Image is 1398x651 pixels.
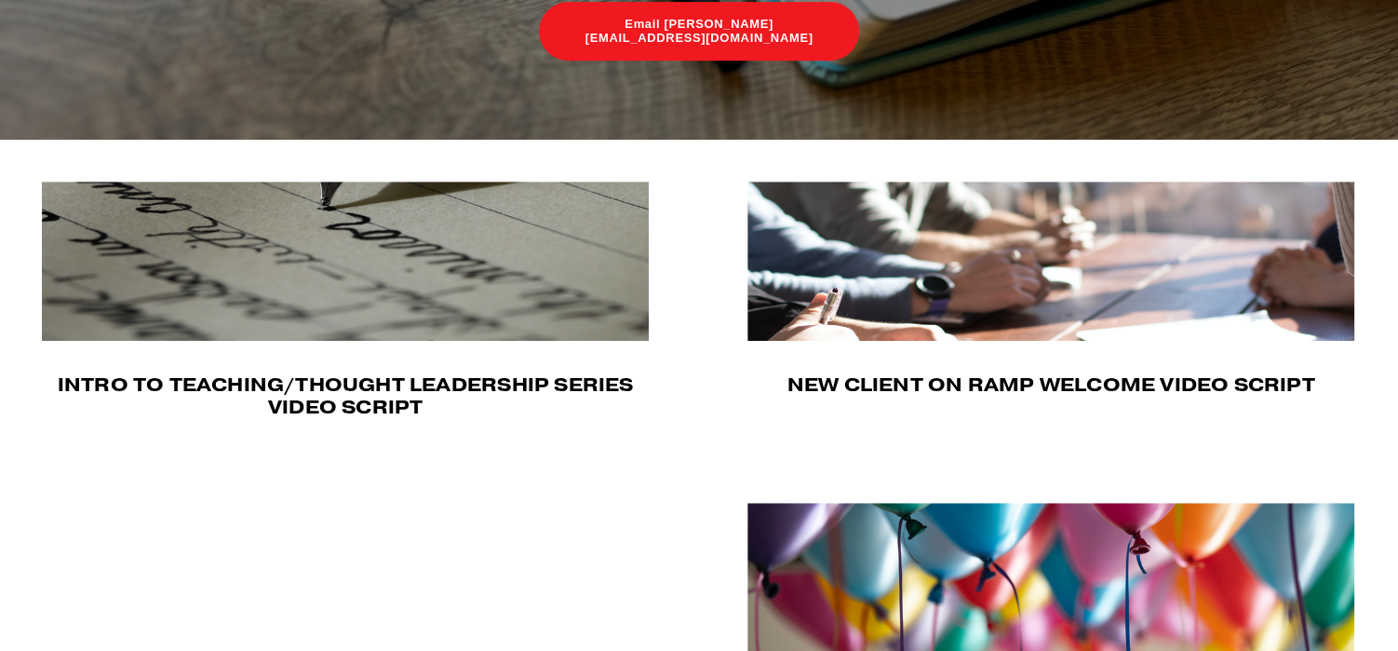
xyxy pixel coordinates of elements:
[42,182,649,341] img: Intro To Teaching/Thought Leadership Series Hello, I’m (FA &nbsp;Name) from (Firm Name). As you k...
[42,374,649,419] h4: Intro to Teaching/Thought Leadership Series Video Script
[539,2,860,61] a: Email [PERSON_NAME][EMAIL_ADDRESS][DOMAIN_NAME]
[747,374,1354,397] h4: New Client on Ramp Welcome Video Script
[747,182,1354,341] img: New Client On Ramp Welcome Video Hello! _________ here, and on behalf of everyone at ____________...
